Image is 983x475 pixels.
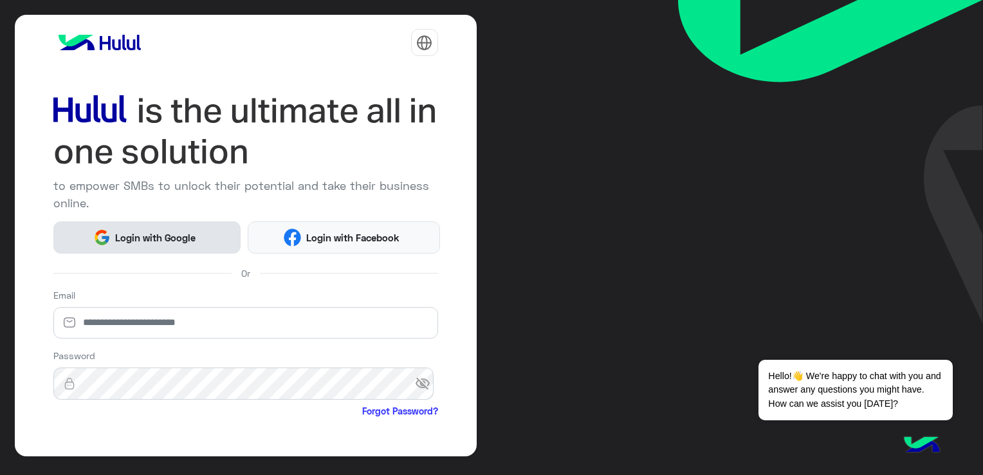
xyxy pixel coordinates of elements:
span: Login with Google [111,230,201,245]
img: hulul-logo.png [899,424,944,469]
img: hululLoginTitle_EN.svg [53,90,438,172]
img: email [53,316,86,329]
img: Facebook [284,228,301,246]
iframe: reCAPTCHA [53,420,249,470]
span: Hello!👋 We're happy to chat with you and answer any questions you might have. How can we assist y... [758,360,952,420]
button: Login with Facebook [248,221,440,254]
img: Google [93,228,111,246]
img: lock [53,377,86,390]
button: Login with Google [53,221,241,254]
a: Forgot Password? [362,404,438,418]
span: Or [241,266,250,280]
span: Login with Facebook [301,230,404,245]
label: Password [53,349,95,362]
span: visibility_off [415,372,438,395]
p: to empower SMBs to unlock their potential and take their business online. [53,177,438,212]
img: logo [53,30,146,55]
label: Email [53,288,75,302]
img: tab [416,35,432,51]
